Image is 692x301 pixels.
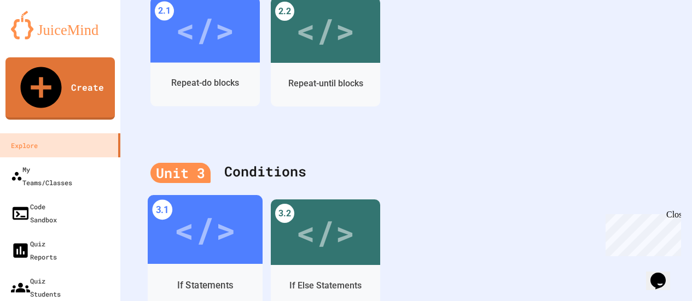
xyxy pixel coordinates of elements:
iframe: chat widget [646,257,681,290]
a: Create [5,57,115,120]
div: </> [176,5,235,55]
div: </> [296,5,355,55]
img: logo-orange.svg [11,11,109,39]
div: </> [296,208,355,257]
div: 2.2 [275,2,294,21]
div: If Else Statements [289,279,362,292]
div: 3.1 [152,200,172,220]
div: Quiz Students [11,274,61,300]
iframe: chat widget [601,210,681,256]
div: Code Sandbox [11,200,57,226]
div: </> [174,204,236,256]
div: 2.1 [155,2,174,21]
div: Repeat-do blocks [171,76,239,90]
div: Explore [11,139,38,152]
div: 3.2 [275,204,294,223]
div: My Teams/Classes [11,163,72,189]
div: Chat with us now!Close [4,4,75,69]
div: Quiz Reports [11,237,57,263]
div: Unit 3 [150,163,211,184]
div: Conditions [150,150,662,194]
div: Repeat-until blocks [288,77,363,90]
div: If Statements [177,279,234,292]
